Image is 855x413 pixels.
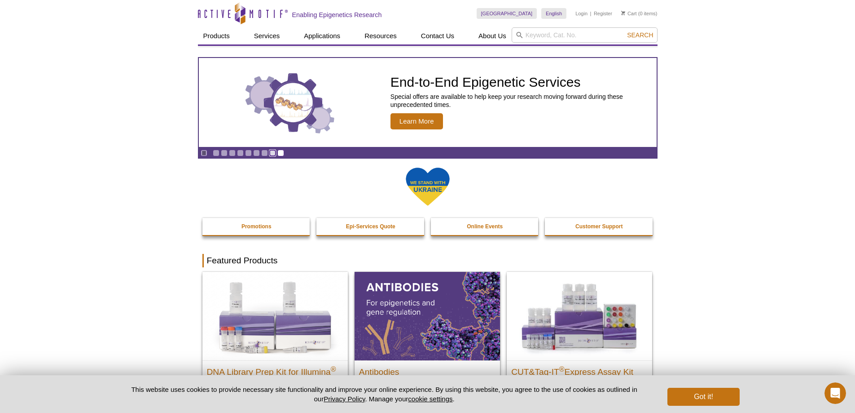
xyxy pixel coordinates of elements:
[408,395,452,403] button: cookie settings
[199,58,657,147] article: End-to-End Epigenetic Services
[405,167,450,207] img: We Stand With Ukraine
[207,363,343,377] h2: DNA Library Prep Kit for Illumina
[198,27,235,44] a: Products
[359,27,402,44] a: Resources
[507,272,652,408] a: CUT&Tag-IT® Express Assay Kit CUT&Tag-IT®Express Assay Kit Less variable and higher-throughput ge...
[355,272,500,408] a: All Antibodies Antibodies Application-tested antibodies for ChIP, CUT&Tag, and CUT&RUN.
[202,272,348,360] img: DNA Library Prep Kit for Illumina
[467,223,503,230] strong: Online Events
[541,8,566,19] a: English
[355,272,500,360] img: All Antibodies
[116,385,653,404] p: This website uses cookies to provide necessary site functionality and improve your online experie...
[241,223,272,230] strong: Promotions
[512,27,658,43] input: Keyword, Cat. No.
[346,223,395,230] strong: Epi-Services Quote
[511,363,648,377] h2: CUT&Tag-IT Express Assay Kit
[477,8,537,19] a: [GEOGRAPHIC_DATA]
[621,10,637,17] a: Cart
[202,254,653,267] h2: Featured Products
[324,395,365,403] a: Privacy Policy
[213,150,219,156] a: Go to slide 1
[261,150,268,156] a: Go to slide 7
[245,71,335,134] img: Three gears with decorative charts inside the larger center gear.
[594,10,612,17] a: Register
[390,113,443,129] span: Learn More
[621,11,625,15] img: Your Cart
[269,150,276,156] a: Go to slide 8
[390,93,652,109] p: Special offers are available to help keep your research moving forward during these unprecedented...
[229,150,236,156] a: Go to slide 3
[545,218,653,235] a: Customer Support
[292,11,382,19] h2: Enabling Epigenetics Research
[390,75,652,89] h2: End-to-End Epigenetic Services
[237,150,244,156] a: Go to slide 4
[202,218,311,235] a: Promotions
[590,8,592,19] li: |
[431,218,539,235] a: Online Events
[201,150,207,156] a: Toggle autoplay
[559,365,565,373] sup: ®
[667,388,739,406] button: Got it!
[316,218,425,235] a: Epi-Services Quote
[298,27,346,44] a: Applications
[416,27,460,44] a: Contact Us
[621,8,658,19] li: (0 items)
[277,150,284,156] a: Go to slide 9
[359,363,495,377] h2: Antibodies
[575,223,623,230] strong: Customer Support
[253,150,260,156] a: Go to slide 6
[507,272,652,360] img: CUT&Tag-IT® Express Assay Kit
[575,10,588,17] a: Login
[627,31,653,39] span: Search
[221,150,228,156] a: Go to slide 2
[245,150,252,156] a: Go to slide 5
[331,365,336,373] sup: ®
[473,27,512,44] a: About Us
[249,27,285,44] a: Services
[824,382,846,404] iframe: Intercom live chat
[624,31,656,39] button: Search
[199,58,657,147] a: Three gears with decorative charts inside the larger center gear. End-to-End Epigenetic Services ...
